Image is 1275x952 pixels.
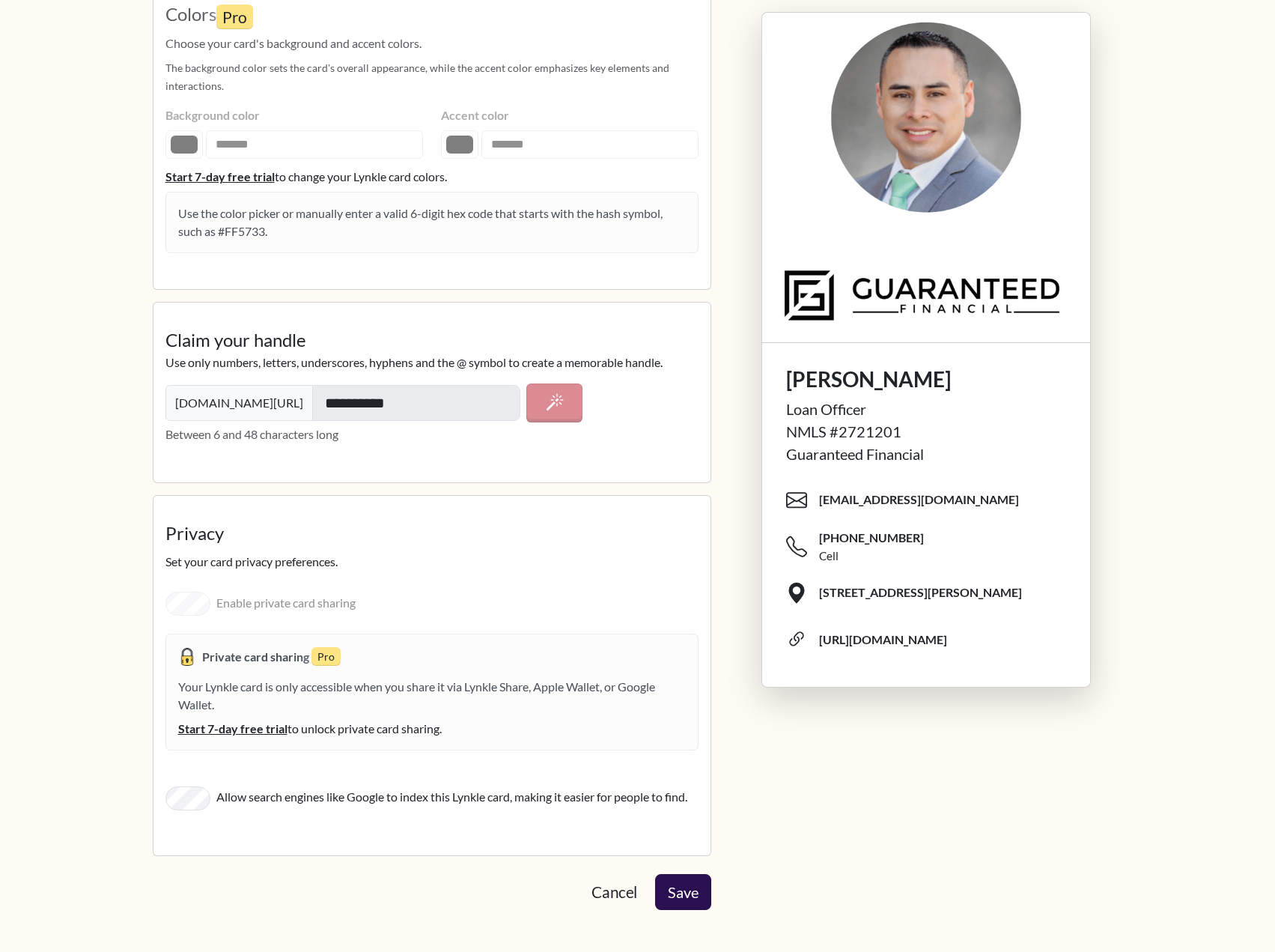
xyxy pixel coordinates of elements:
[786,443,1066,466] div: Guaranteed Financial
[819,548,839,565] div: Cell
[165,61,669,92] small: The background color sets the card's overall appearance, while the accent color emphasizes key el...
[729,12,1123,724] div: Lynkle card preview
[202,649,311,664] strong: Private card sharing
[654,874,710,910] button: Save
[216,788,687,806] label: Allow search engines like Google to index this Lynkle card, making it easier for people to find.
[578,873,651,911] a: Cancel
[165,385,313,421] span: [DOMAIN_NAME][URL]
[786,421,1066,443] div: NMLS #2721201
[786,571,1078,617] span: [STREET_ADDRESS][PERSON_NAME]
[178,648,196,662] span: Private card sharing is enabled
[178,648,196,666] img: padlock
[819,530,924,546] span: [PHONE_NUMBER]
[786,478,1078,524] span: [EMAIL_ADDRESS][DOMAIN_NAME]
[216,4,253,29] small: Pro
[165,425,699,443] p: Between 6 and 48 characters long
[819,491,1019,508] span: [EMAIL_ADDRESS][DOMAIN_NAME]
[165,192,699,253] div: Use the color picker or manually enter a valid 6-digit hex code that starts with the hash symbol,...
[165,1,699,34] legend: Colors
[287,721,442,736] span: to unlock private card sharing.
[786,398,1066,421] div: Loan Officer
[311,647,341,666] small: Pro
[786,617,1078,664] span: [URL][DOMAIN_NAME]
[786,367,1066,392] h1: [PERSON_NAME]
[165,520,699,553] legend: Privacy
[275,169,447,184] span: to change your Lynkle card colors.
[165,354,699,372] p: Use only numbers, letters, underscores, hyphens and the @ symbol to create a memorable handle.
[165,553,699,571] p: Set your card privacy preferences.
[819,631,947,649] div: [URL][DOMAIN_NAME]
[165,34,699,52] span: Choose your card's background and accent colors.
[819,584,1022,601] span: [STREET_ADDRESS][PERSON_NAME]
[178,720,287,738] span: Start 7-day free trial
[178,678,686,738] div: Your Lynkle card is only accessible when you share it via Lynkle Share, Apple Wallet, or Google W...
[165,168,275,186] span: Start 7-day free trial
[762,13,1090,342] img: profile picture
[165,327,699,354] legend: Claim your handle
[786,524,1078,571] span: [PHONE_NUMBER]Cell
